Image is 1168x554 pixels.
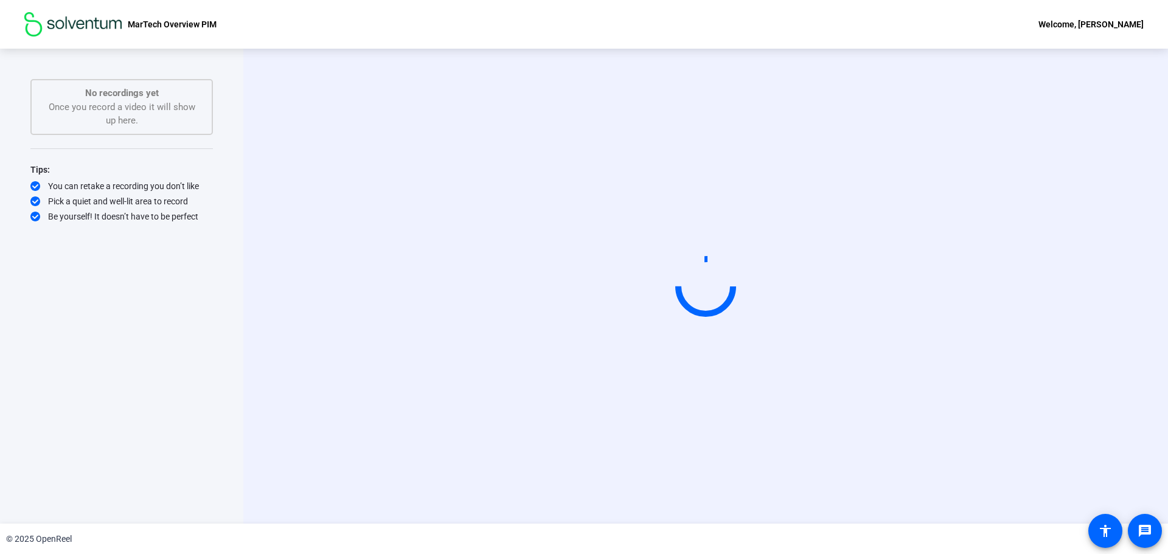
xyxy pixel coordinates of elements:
div: Welcome, [PERSON_NAME] [1038,17,1144,32]
div: Once you record a video it will show up here. [44,86,200,128]
div: Be yourself! It doesn’t have to be perfect [30,210,213,223]
mat-icon: accessibility [1098,524,1113,538]
mat-icon: message [1138,524,1152,538]
p: MarTech Overview PIM [128,17,217,32]
p: No recordings yet [44,86,200,100]
img: OpenReel logo [24,12,122,36]
div: Tips: [30,162,213,177]
div: © 2025 OpenReel [6,533,72,545]
div: Pick a quiet and well-lit area to record [30,195,213,207]
div: You can retake a recording you don’t like [30,180,213,192]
